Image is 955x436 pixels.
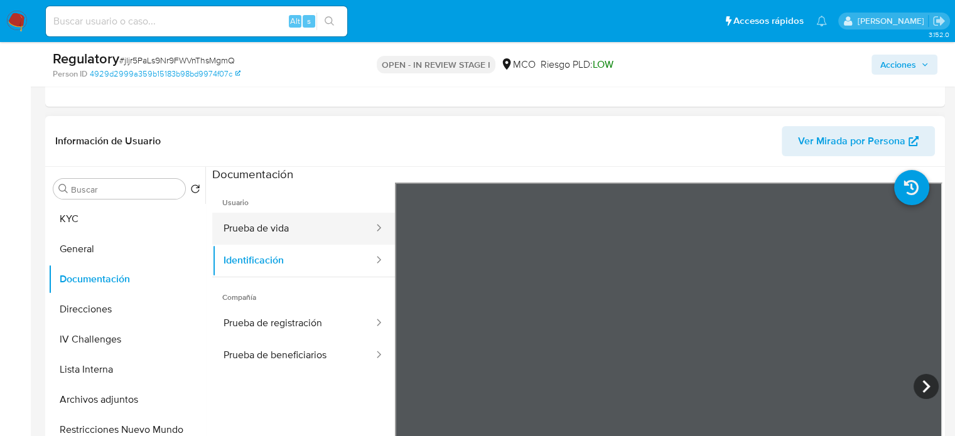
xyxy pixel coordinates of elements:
[541,58,613,72] span: Riesgo PLD:
[871,55,937,75] button: Acciones
[58,184,68,194] button: Buscar
[593,57,613,72] span: LOW
[53,68,87,80] b: Person ID
[857,15,928,27] p: ext_romamani@mercadolibre.com
[71,184,180,195] input: Buscar
[90,68,240,80] a: 4929d2999a359b15183b98bd9974f07c
[48,234,205,264] button: General
[46,13,347,29] input: Buscar usuario o caso...
[733,14,804,28] span: Accesos rápidos
[53,48,119,68] b: Regulatory
[782,126,935,156] button: Ver Mirada por Persona
[377,56,495,73] p: OPEN - IN REVIEW STAGE I
[307,15,311,27] span: s
[48,324,205,354] button: IV Challenges
[798,126,905,156] span: Ver Mirada por Persona
[190,184,200,198] button: Volver al orden por defecto
[932,14,946,28] a: Salir
[816,16,827,26] a: Notificaciones
[928,29,949,40] span: 3.152.0
[48,385,205,415] button: Archivos adjuntos
[48,264,205,294] button: Documentación
[119,54,235,66] span: # jljr5PaLs9Nr9FWVnThsMgmQ
[48,294,205,324] button: Direcciones
[880,55,916,75] span: Acciones
[55,135,161,147] h1: Información de Usuario
[500,58,536,72] div: MCO
[48,354,205,385] button: Lista Interna
[290,15,300,27] span: Alt
[48,204,205,234] button: KYC
[316,13,342,30] button: search-icon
